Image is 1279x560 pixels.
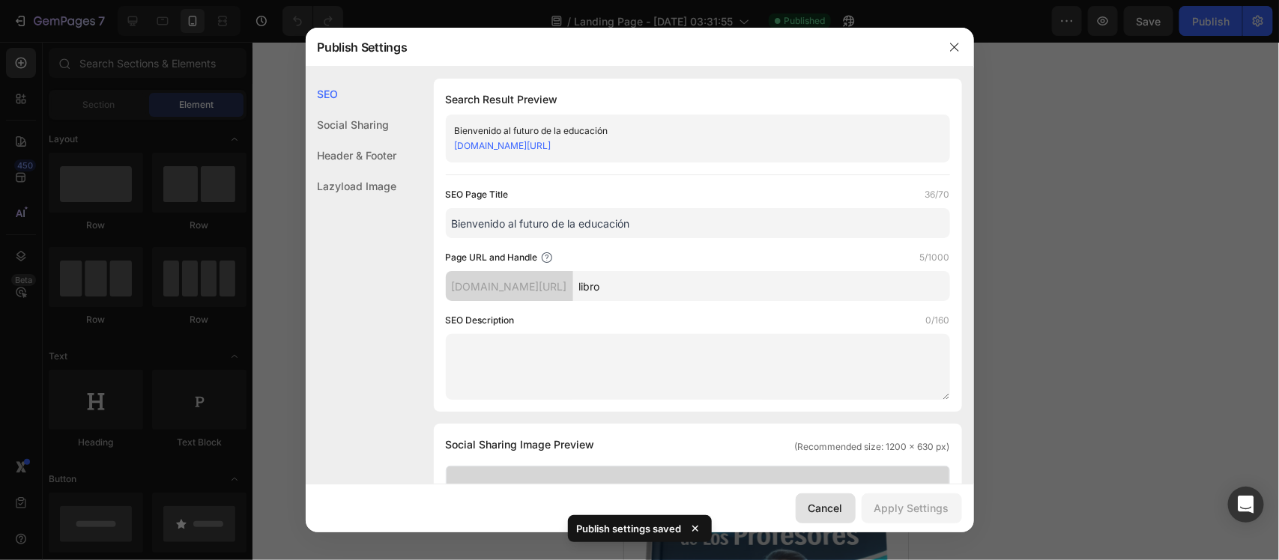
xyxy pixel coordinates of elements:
[874,500,949,516] div: Apply Settings
[577,521,682,536] p: Publish settings saved
[795,440,950,454] span: (Recommended size: 1200 x 630 px)
[455,140,551,151] a: [DOMAIN_NAME][URL]
[306,79,397,109] div: SEO
[862,493,962,523] button: Apply Settings
[446,187,509,202] label: SEO Page Title
[573,271,950,301] input: Handle
[925,187,950,202] label: 36/70
[446,208,950,238] input: Title
[446,91,950,109] h1: Search Result Preview
[808,500,843,516] div: Cancel
[306,28,935,67] div: Publish Settings
[926,313,950,328] label: 0/160
[1,270,282,343] p: Un ebook práctico con ejemplos y herramientas para ahorrar horas y revolucionar tus clases con IA 🤖📘
[306,171,397,201] div: Lazyload Image
[446,250,538,265] label: Page URL and Handle
[920,250,950,265] label: 5/1000
[796,493,856,523] button: Cancel
[446,436,595,454] span: Social Sharing Image Preview
[446,271,573,301] div: [DOMAIN_NAME][URL]
[306,140,397,171] div: Header & Footer
[76,7,141,22] span: Mobile ( 379 px)
[1228,487,1264,523] div: Open Intercom Messenger
[455,124,916,139] div: Bienvenido al futuro de la educación
[306,109,397,140] div: Social Sharing
[446,313,515,328] label: SEO Description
